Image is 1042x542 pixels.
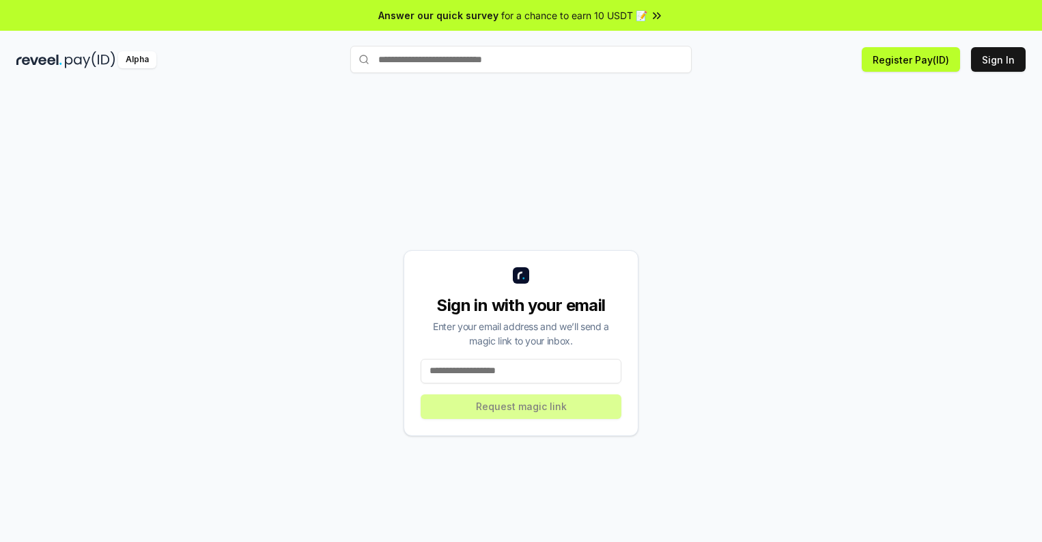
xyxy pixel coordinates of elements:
div: Enter your email address and we’ll send a magic link to your inbox. [421,319,621,348]
img: reveel_dark [16,51,62,68]
span: Answer our quick survey [378,8,498,23]
button: Register Pay(ID) [862,47,960,72]
div: Alpha [118,51,156,68]
img: logo_small [513,267,529,284]
div: Sign in with your email [421,295,621,316]
button: Sign In [971,47,1026,72]
img: pay_id [65,51,115,68]
span: for a chance to earn 10 USDT 📝 [501,8,647,23]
